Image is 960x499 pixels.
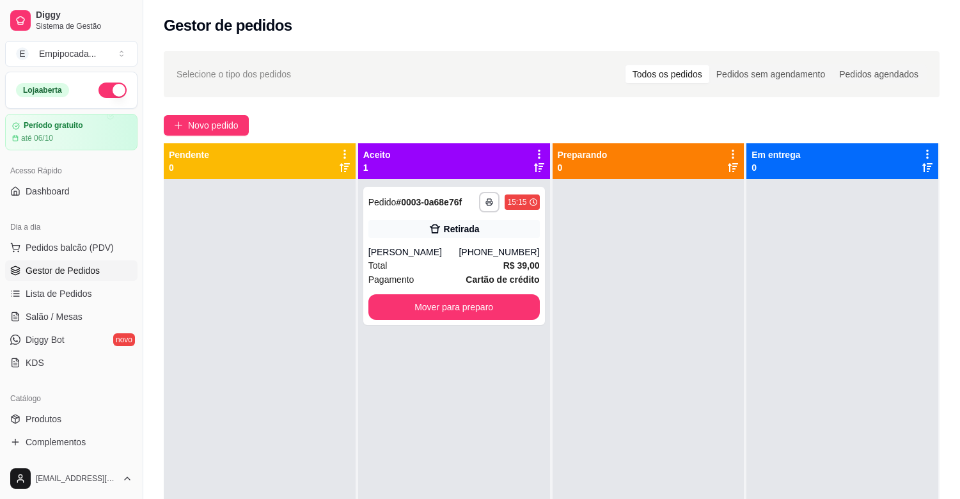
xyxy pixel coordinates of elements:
[16,47,29,60] span: E
[24,121,83,131] article: Período gratuito
[5,409,138,429] a: Produtos
[396,197,462,207] strong: # 0003-0a68e76f
[21,133,53,143] article: até 06/10
[368,258,388,273] span: Total
[368,273,414,287] span: Pagamento
[26,264,100,277] span: Gestor de Pedidos
[368,294,540,320] button: Mover para preparo
[169,161,209,174] p: 0
[169,148,209,161] p: Pendente
[466,274,539,285] strong: Cartão de crédito
[39,47,97,60] div: Empipocada ...
[5,388,138,409] div: Catálogo
[26,310,83,323] span: Salão / Mesas
[5,5,138,36] a: DiggySistema de Gestão
[709,65,832,83] div: Pedidos sem agendamento
[164,15,292,36] h2: Gestor de pedidos
[164,115,249,136] button: Novo pedido
[751,148,800,161] p: Em entrega
[5,283,138,304] a: Lista de Pedidos
[5,352,138,373] a: KDS
[558,161,608,174] p: 0
[98,83,127,98] button: Alterar Status
[751,161,800,174] p: 0
[626,65,709,83] div: Todos os pedidos
[5,260,138,281] a: Gestor de Pedidos
[5,329,138,350] a: Diggy Botnovo
[16,83,69,97] div: Loja aberta
[36,21,132,31] span: Sistema de Gestão
[26,241,114,254] span: Pedidos balcão (PDV)
[5,217,138,237] div: Dia a dia
[26,436,86,448] span: Complementos
[5,161,138,181] div: Acesso Rápido
[507,197,526,207] div: 15:15
[363,161,391,174] p: 1
[26,185,70,198] span: Dashboard
[363,148,391,161] p: Aceito
[5,306,138,327] a: Salão / Mesas
[459,246,539,258] div: [PHONE_NUMBER]
[26,413,61,425] span: Produtos
[26,356,44,369] span: KDS
[5,432,138,452] a: Complementos
[26,333,65,346] span: Diggy Bot
[5,41,138,67] button: Select a team
[503,260,540,271] strong: R$ 39,00
[5,181,138,202] a: Dashboard
[558,148,608,161] p: Preparando
[368,197,397,207] span: Pedido
[5,237,138,258] button: Pedidos balcão (PDV)
[36,10,132,21] span: Diggy
[36,473,117,484] span: [EMAIL_ADDRESS][DOMAIN_NAME]
[188,118,239,132] span: Novo pedido
[174,121,183,130] span: plus
[368,246,459,258] div: [PERSON_NAME]
[444,223,480,235] div: Retirada
[5,463,138,494] button: [EMAIL_ADDRESS][DOMAIN_NAME]
[177,67,291,81] span: Selecione o tipo dos pedidos
[26,287,92,300] span: Lista de Pedidos
[832,65,925,83] div: Pedidos agendados
[5,114,138,150] a: Período gratuitoaté 06/10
